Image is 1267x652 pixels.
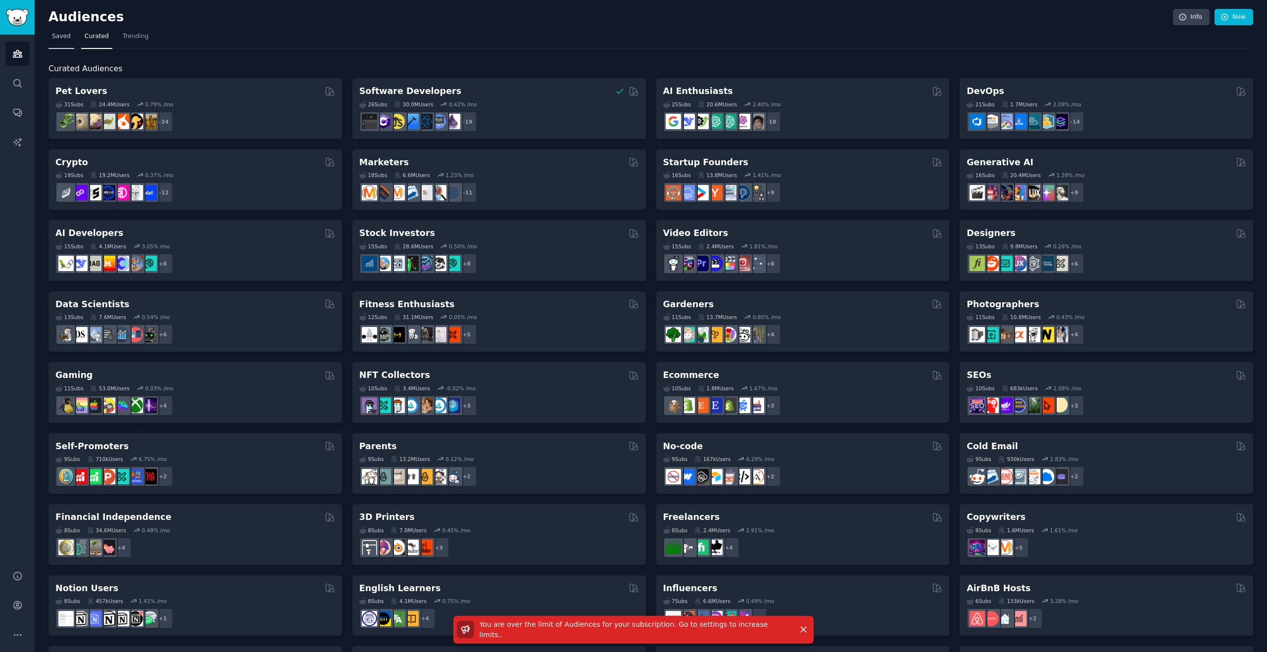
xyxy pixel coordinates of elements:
div: + 14 [1064,111,1084,132]
img: datascience [72,327,88,342]
img: PetAdvice [128,114,143,129]
span: Curated Audiences [49,63,122,75]
img: GamerPals [100,398,115,413]
img: Entrepreneurship [735,185,750,200]
img: physicaltherapy [431,327,446,342]
img: Docker_DevOps [997,114,1013,129]
img: BeautyGuruChatter [666,611,681,626]
img: aws_cdk [1039,114,1054,129]
div: + 9 [760,182,781,203]
div: 0.43 % /mo [1056,314,1084,321]
img: LeadGeneration [997,469,1013,484]
img: SingleParents [376,469,391,484]
div: + 19 [456,111,477,132]
img: learnjavascript [390,114,405,129]
img: AWS_Certified_Experts [983,114,999,129]
img: CryptoNews [128,185,143,200]
img: TwitchStreaming [142,398,157,413]
img: herpetology [58,114,74,129]
div: 2.40 % /mo [753,101,781,108]
h2: SEOs [967,369,991,381]
img: dividends [362,256,377,271]
img: OpenSourceAI [114,256,129,271]
img: GoogleGeminiAI [666,114,681,129]
img: nocodelowcode [721,469,736,484]
img: NoCodeSaaS [693,469,709,484]
h2: AI Developers [55,227,123,239]
div: 20.4M Users [1002,172,1041,179]
h2: Crypto [55,156,88,169]
img: CozyGamers [72,398,88,413]
img: youtubepromotion [72,469,88,484]
img: learndesign [1039,256,1054,271]
img: UXDesign [1011,256,1026,271]
img: MistralAI [100,256,115,271]
img: WeddingPhotography [1053,327,1068,342]
h2: DevOps [967,85,1004,97]
div: 7.6M Users [90,314,126,321]
img: aivideo [970,185,985,200]
h2: Photographers [967,298,1039,311]
div: 12 Sub s [359,314,387,321]
div: 25 Sub s [663,101,691,108]
img: GYM [362,327,377,342]
img: ecommercemarketing [735,398,750,413]
div: 1.39 % /mo [1056,172,1084,179]
img: googleads [417,185,433,200]
img: SaaS [680,185,695,200]
img: webflow [680,469,695,484]
img: DeepSeek [72,256,88,271]
img: FreeNotionTemplates [86,611,101,626]
img: FluxAI [1025,185,1040,200]
img: languagelearning [362,611,377,626]
img: chatgpt_prompts_ [721,114,736,129]
img: defiblockchain [114,185,129,200]
img: TestMyApp [142,469,157,484]
img: elixir [445,114,460,129]
img: ycombinator [707,185,723,200]
img: coldemail [1011,469,1026,484]
div: 26 Sub s [359,101,387,108]
img: VideoEditors [707,256,723,271]
img: technicalanalysis [445,256,460,271]
img: UrbanGardening [735,327,750,342]
div: 10.8M Users [1002,314,1041,321]
img: airbnb_hosts [970,611,985,626]
img: SEO_Digital_Marketing [970,398,985,413]
img: GardenersWorld [749,327,764,342]
h2: Startup Founders [663,156,748,169]
img: parentsofmultiples [431,469,446,484]
img: The_SEO [1053,398,1068,413]
img: Notiontemplates [58,611,74,626]
img: Freelancers [707,540,723,555]
img: swingtrading [431,256,446,271]
img: analog [970,327,985,342]
img: GardeningUK [707,327,723,342]
img: EnglishLearning [376,611,391,626]
img: CryptoArt [417,398,433,413]
img: ethfinance [58,185,74,200]
div: 0.79 % /mo [145,101,173,108]
div: + 4 [760,324,781,345]
img: sdforall [1011,185,1026,200]
span: Trending [123,32,148,41]
img: BestNotionTemplates [128,611,143,626]
div: 0.85 % /mo [753,314,781,321]
img: LangChain [58,256,74,271]
img: OpenAIDev [735,114,750,129]
img: dogbreed [142,114,157,129]
img: linux_gaming [58,398,74,413]
img: content_marketing [997,540,1013,555]
div: + 12 [152,182,173,203]
img: GoogleSearchConsole [1039,398,1054,413]
img: NewParents [417,469,433,484]
img: betatests [128,469,143,484]
div: 16 Sub s [967,172,994,179]
img: AirBnBHosts [983,611,999,626]
img: Emailmarketing [983,469,999,484]
div: 24.4M Users [90,101,129,108]
h2: NFT Collectors [359,369,430,381]
img: freelance_forhire [680,540,695,555]
h2: Gaming [55,369,93,381]
div: 13.7M Users [698,314,737,321]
